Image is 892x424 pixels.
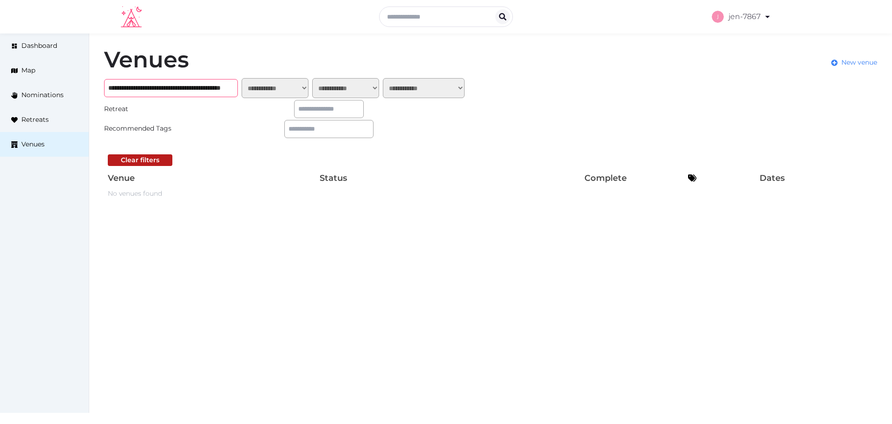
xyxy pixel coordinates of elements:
[831,58,877,67] a: New venue
[410,170,630,186] th: Complete
[712,4,771,30] a: jen-7867
[21,139,45,149] span: Venues
[104,124,193,133] div: Recommended Tags
[841,58,877,67] span: New venue
[21,115,49,125] span: Retreats
[21,90,64,100] span: Nominations
[121,155,159,165] div: Clear filters
[108,188,873,199] p: No venues found
[104,104,193,114] div: Retreat
[104,48,189,71] h1: Venues
[700,170,844,186] th: Dates
[108,154,172,166] button: Clear filters
[21,41,57,51] span: Dashboard
[21,66,35,75] span: Map
[256,170,410,186] th: Status
[104,170,256,186] th: Venue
